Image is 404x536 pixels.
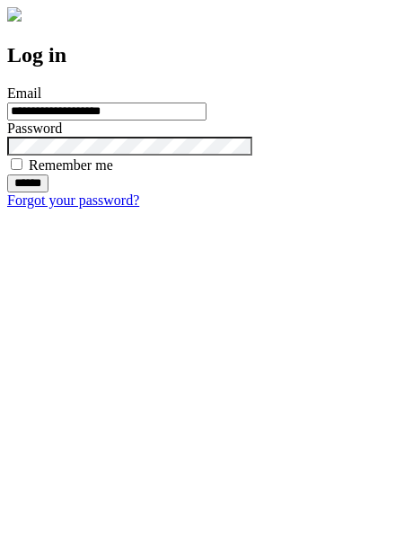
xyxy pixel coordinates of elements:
a: Forgot your password? [7,192,139,208]
label: Remember me [29,157,113,173]
label: Password [7,121,62,136]
img: logo-4e3dc11c47720685a147b03b5a06dd966a58ff35d612b21f08c02c0306f2b779.png [7,7,22,22]
h2: Log in [7,43,397,67]
label: Email [7,85,41,101]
